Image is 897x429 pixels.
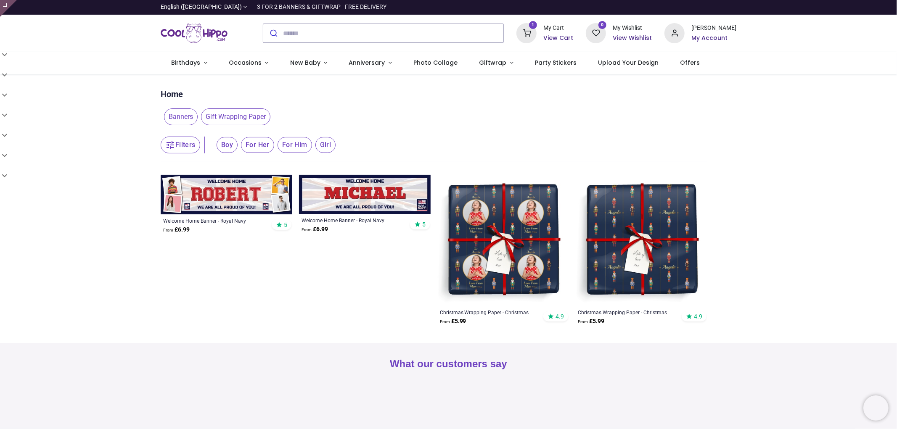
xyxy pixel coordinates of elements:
[217,137,238,153] span: Boy
[171,58,200,67] span: Birthdays
[302,227,312,232] span: From
[440,317,466,326] strong: £ 5.99
[468,52,524,74] a: Giftwrap
[560,3,736,11] iframe: Customer reviews powered by Trustpilot
[338,52,403,74] a: Anniversary
[598,58,659,67] span: Upload Your Design
[578,317,605,326] strong: £ 5.99
[302,225,328,234] strong: £ 6.99
[543,34,573,42] a: View Cart
[161,3,247,11] a: English ([GEOGRAPHIC_DATA])
[349,58,385,67] span: Anniversary
[598,21,606,29] sup: 0
[440,309,541,316] a: Christmas Wrapping Paper - Christmas Nutcracker Navy
[586,29,606,36] a: 0
[299,175,431,214] img: Personalised Welcome Home Banner - Royal Navy - Custom Name
[279,52,338,74] a: New Baby
[163,226,190,234] strong: £ 6.99
[529,21,537,29] sup: 1
[479,58,506,67] span: Giftwrap
[613,24,652,32] div: My Wishlist
[315,137,336,153] span: Girl
[198,108,270,125] button: Gift Wrapping Paper
[556,313,564,320] span: 4.9
[691,24,736,32] div: [PERSON_NAME]
[578,309,680,316] a: Christmas Wrapping Paper - Christmas Nutcracker Navy
[161,52,218,74] a: Birthdays
[694,313,702,320] span: 4.9
[516,29,537,36] a: 1
[290,58,320,67] span: New Baby
[278,137,312,153] span: For Him
[302,217,403,224] a: Welcome Home Banner - Royal Navy
[576,175,707,306] img: Personalised Christmas Wrapping Paper - Christmas Nutcracker Navy - Add Name
[161,108,198,125] button: Banners
[161,137,200,153] button: Filters
[284,221,287,229] span: 5
[163,217,265,224] a: Welcome Home Banner - Royal Navy
[161,21,228,45] a: Logo of Cool Hippo
[229,58,262,67] span: Occasions
[241,137,274,153] span: For Her
[161,357,737,371] h2: What our customers say
[437,175,569,306] img: Personalised Christmas Wrapping Paper - Christmas Nutcracker Navy - Add Photo & Name
[440,319,450,324] span: From
[161,175,292,215] img: Personalised Welcome Home Banner - Royal Navy - Custom Name & 4 Photo Upload
[263,24,283,42] button: Submit
[161,21,228,45] img: Cool Hippo
[164,108,198,125] span: Banners
[691,34,736,42] a: My Account
[413,58,458,67] span: Photo Collage
[161,88,183,100] a: Home
[680,58,700,67] span: Offers
[863,395,889,421] iframe: Brevo live chat
[578,319,588,324] span: From
[613,34,652,42] a: View Wishlist
[422,221,426,228] span: 5
[163,228,173,232] span: From
[257,3,386,11] div: 3 FOR 2 BANNERS & GIFTWRAP - FREE DELIVERY
[535,58,577,67] span: Party Stickers
[543,24,573,32] div: My Cart
[218,52,279,74] a: Occasions
[201,108,270,125] span: Gift Wrapping Paper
